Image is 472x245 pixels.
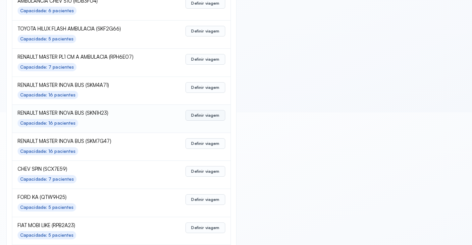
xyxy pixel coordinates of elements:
div: Capacidade: 6 pacientes [20,8,74,14]
span: FORD KA (QTW9H25) [18,194,163,201]
div: Capacidade: 16 pacientes [20,149,76,154]
button: Definir viagem [185,82,225,93]
span: RENAULT MASTER PL1 CM A AMBULACIA (RPH6E07) [18,54,163,60]
span: RENAULT MASTER INOVA BUS (SKM7G47) [18,138,163,145]
button: Definir viagem [185,194,225,205]
span: CHEV SPIN (SCX7E59) [18,166,163,172]
div: Capacidade: 5 pacientes [20,205,74,210]
span: RENAULT MASTER INOVA BUS (SKM4A71) [18,82,163,89]
button: Definir viagem [185,222,225,233]
button: Definir viagem [185,166,225,177]
button: Definir viagem [185,26,225,36]
div: Capacidade: 16 pacientes [20,92,76,98]
button: Definir viagem [185,110,225,121]
span: FIAT MOBI LIKE (RPB2A23) [18,222,163,229]
span: RENAULT MASTER INOVA BUS (SKN1H23) [18,110,163,116]
div: Capacidade: 7 pacientes [20,64,74,70]
div: Capacidade: 5 pacientes [20,232,74,238]
div: Capacidade: 5 pacientes [20,36,74,42]
span: TOYOTA HILUX FLASH AMBULACIA (SKF2G66) [18,26,163,32]
button: Definir viagem [185,138,225,149]
div: Capacidade: 16 pacientes [20,120,76,126]
button: Definir viagem [185,54,225,65]
div: Capacidade: 7 pacientes [20,176,74,182]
